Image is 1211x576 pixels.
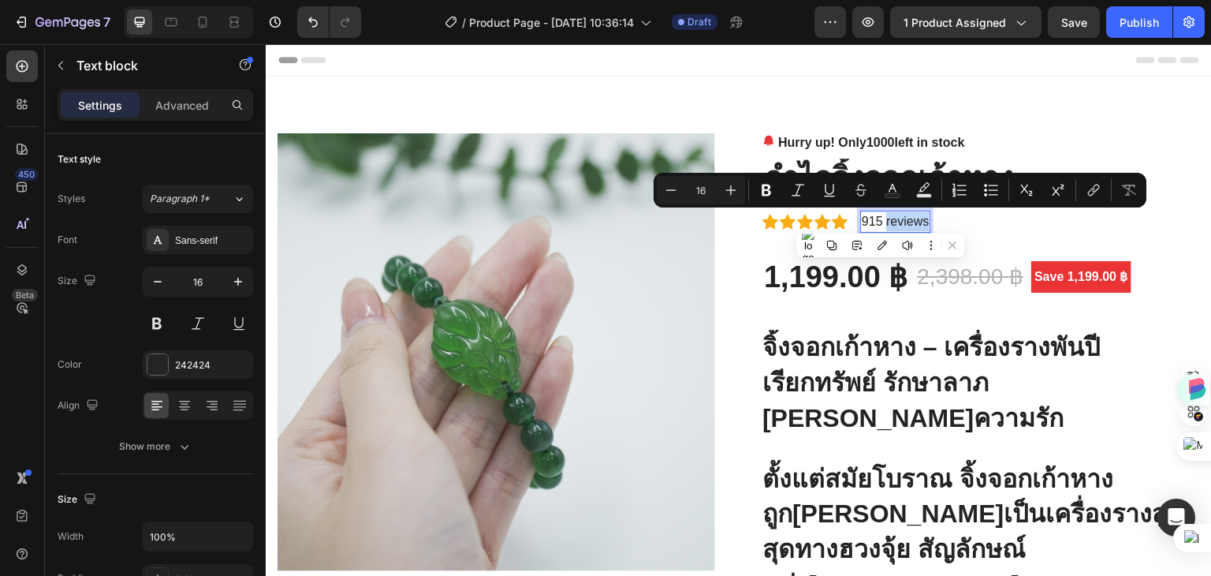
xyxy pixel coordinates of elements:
[594,166,665,189] div: Rich Text Editor. Editing area: main
[58,233,77,247] div: Font
[469,14,634,31] span: Product Page - [DATE] 10:36:14
[58,192,85,206] div: Styles
[15,168,38,181] div: 450
[58,529,84,544] div: Width
[58,432,253,461] button: Show more
[76,56,211,75] p: Text block
[103,13,110,32] p: 7
[650,215,759,251] div: 2,398.00 ฿
[155,97,209,114] p: Advanced
[58,395,102,417] div: Align
[654,173,1146,208] div: Editor contextual toolbar
[1048,6,1100,38] button: Save
[601,92,629,105] span: 1000
[1061,16,1087,29] span: Save
[58,271,99,292] div: Size
[12,289,38,301] div: Beta
[297,6,361,38] div: Undo/Redo
[596,168,663,187] p: 915 reviews
[58,357,82,372] div: Color
[6,6,117,38] button: 7
[119,439,192,454] div: Show more
[175,358,249,372] div: 242424
[766,217,866,249] pre: Save 1,199.00 ฿
[1106,6,1172,38] button: Publish
[497,114,934,154] h2: กำไลจิ้งจอกเก้าหาง
[1157,499,1195,537] div: Open Intercom Messenger
[1120,14,1159,31] div: Publish
[58,489,99,511] div: Size
[687,15,711,29] span: Draft
[497,289,835,317] strong: จิ้งจอกเก้าหาง – เครื่องรางพันปี
[904,14,1006,31] span: 1 product assigned
[78,97,122,114] p: Settings
[462,14,466,31] span: /
[512,89,699,108] p: Hurry up! Only left in stock
[890,6,1041,38] button: 1 product assigned
[175,234,249,248] div: Sans-serif
[58,152,101,166] div: Text style
[143,185,253,213] button: Paragraph 1*
[143,522,252,551] input: Auto
[150,192,210,206] span: Paragraph 1*
[497,324,798,388] strong: เรียกทรัพย์ รักษาลาภ [PERSON_NAME]ความรัก
[266,44,1211,576] iframe: Design area
[497,214,643,253] div: 1,199.00 ฿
